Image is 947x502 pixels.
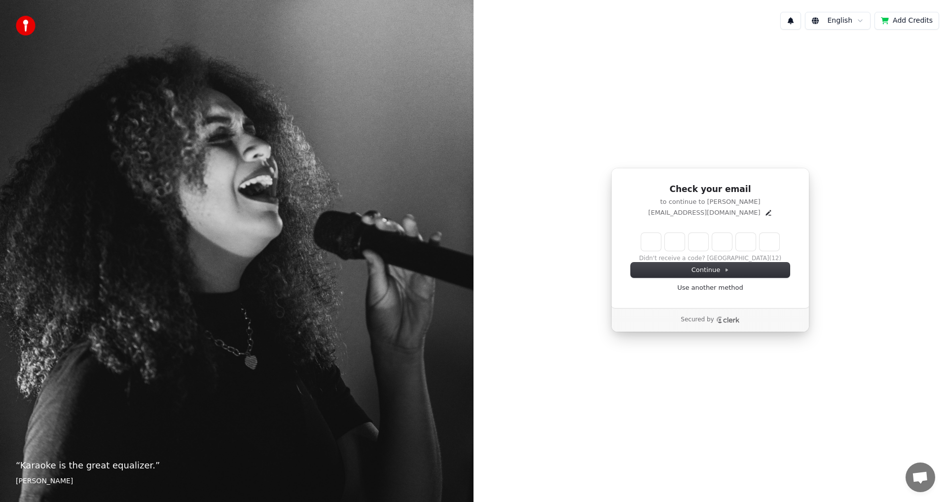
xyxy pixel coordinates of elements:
img: youka [16,16,36,36]
button: Continue [631,263,790,277]
button: Add Credits [874,12,939,30]
p: “ Karaoke is the great equalizer. ” [16,459,458,472]
p: to continue to [PERSON_NAME] [631,197,790,206]
input: Enter verification code [641,233,779,251]
a: Use another method [677,283,743,292]
h1: Check your email [631,184,790,195]
span: Continue [692,266,729,274]
p: Secured by [681,316,714,324]
p: [EMAIL_ADDRESS][DOMAIN_NAME] [648,208,760,217]
a: Clerk logo [716,316,740,323]
button: Edit [765,209,772,217]
div: Open chat [906,463,935,492]
footer: [PERSON_NAME] [16,476,458,486]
